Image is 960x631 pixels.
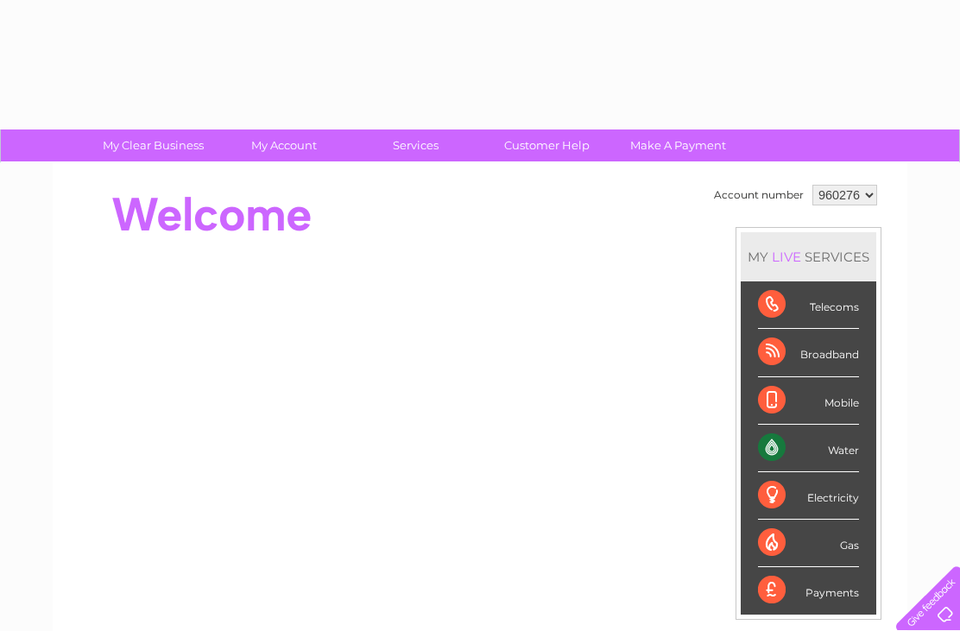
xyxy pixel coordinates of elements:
[768,249,805,265] div: LIVE
[758,329,859,376] div: Broadband
[758,425,859,472] div: Water
[758,377,859,425] div: Mobile
[758,567,859,614] div: Payments
[758,281,859,329] div: Telecoms
[82,129,224,161] a: My Clear Business
[213,129,356,161] a: My Account
[741,232,876,281] div: MY SERVICES
[758,472,859,520] div: Electricity
[710,180,808,210] td: Account number
[344,129,487,161] a: Services
[607,129,749,161] a: Make A Payment
[758,520,859,567] div: Gas
[476,129,618,161] a: Customer Help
